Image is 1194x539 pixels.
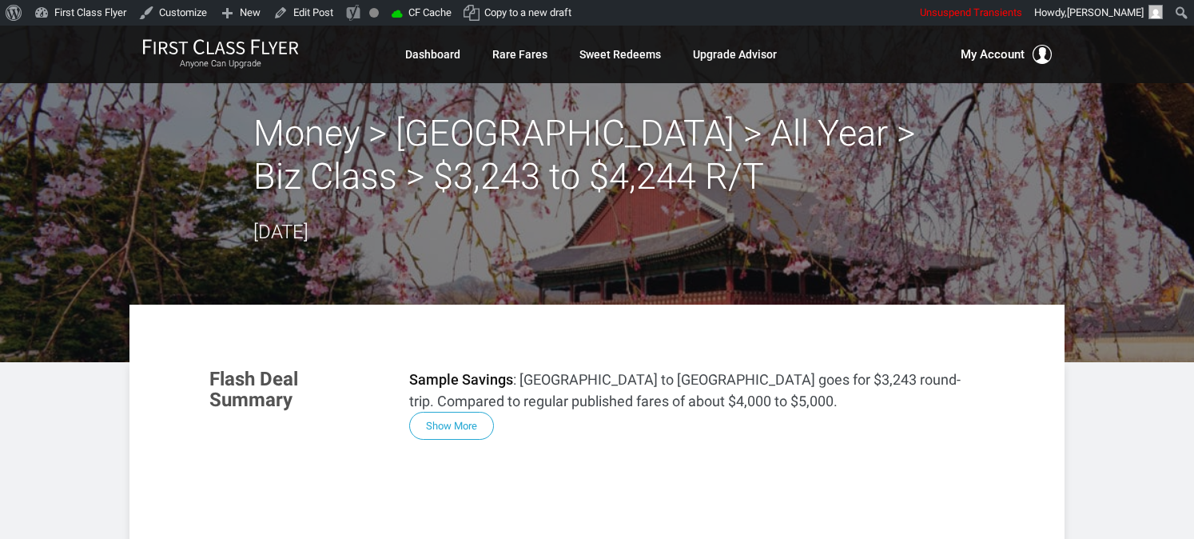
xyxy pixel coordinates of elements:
h3: Flash Deal Summary [209,369,385,411]
h2: Money > [GEOGRAPHIC_DATA] > All Year > Biz Class > $3,243 to $4,244 R/T [253,112,941,198]
span: Unsuspend Transients [920,6,1022,18]
a: Sweet Redeems [579,40,661,69]
button: My Account [961,45,1052,64]
a: Dashboard [405,40,460,69]
p: : [GEOGRAPHIC_DATA] to [GEOGRAPHIC_DATA] goes for $3,243 round-trip. Compared to regular publishe... [409,369,985,412]
time: [DATE] [253,221,308,243]
button: Show More [409,412,494,440]
img: First Class Flyer [142,38,299,55]
span: [PERSON_NAME] [1067,6,1144,18]
a: Rare Fares [492,40,547,69]
a: First Class FlyerAnyone Can Upgrade [142,38,299,70]
span: My Account [961,45,1025,64]
a: Upgrade Advisor [693,40,777,69]
strong: Sample Savings [409,371,513,388]
small: Anyone Can Upgrade [142,58,299,70]
iframe: Opens a widget where you can find more information [1064,491,1178,531]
